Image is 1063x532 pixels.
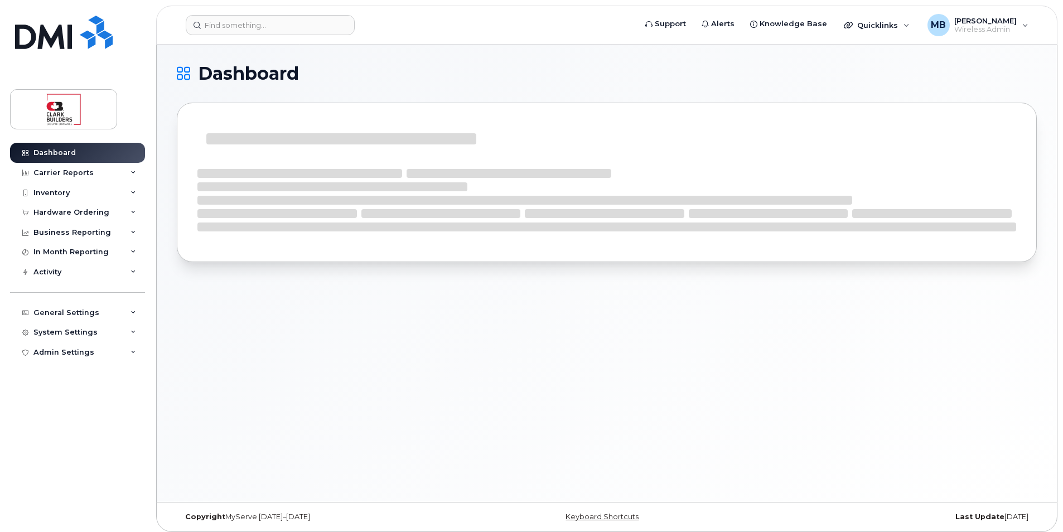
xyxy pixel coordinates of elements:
strong: Copyright [185,512,225,521]
strong: Last Update [955,512,1004,521]
div: [DATE] [750,512,1037,521]
span: Dashboard [198,65,299,82]
a: Keyboard Shortcuts [566,512,639,521]
div: MyServe [DATE]–[DATE] [177,512,463,521]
